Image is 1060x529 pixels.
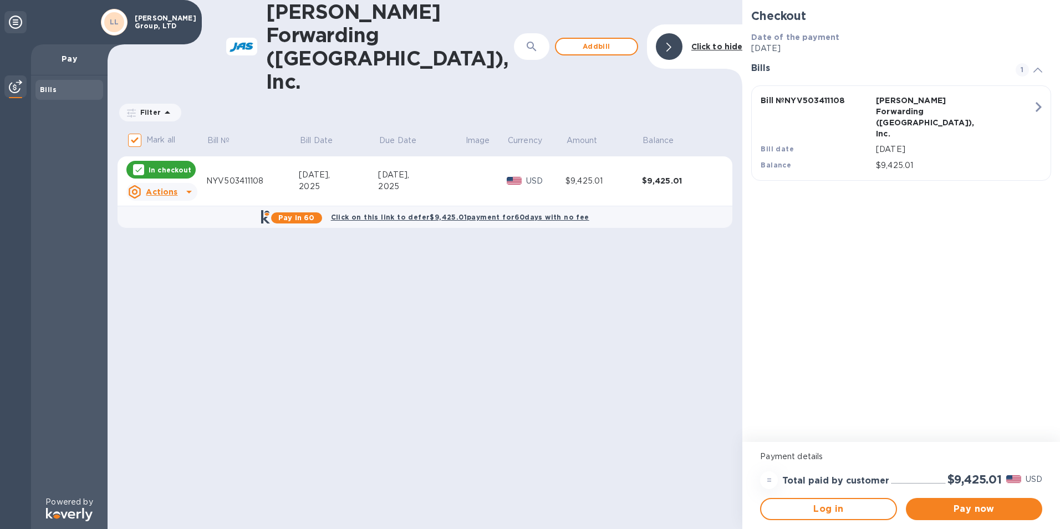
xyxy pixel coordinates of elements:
[751,63,1002,74] h3: Bills
[760,498,896,520] button: Log in
[567,135,612,146] span: Amount
[770,502,886,516] span: Log in
[643,135,674,146] p: Balance
[761,161,791,169] b: Balance
[915,502,1033,516] span: Pay now
[278,213,314,222] b: Pay in 60
[751,85,1051,181] button: Bill №NYV503411108[PERSON_NAME] Forwarding ([GEOGRAPHIC_DATA]), Inc.Bill date[DATE]Balance$9,425.01
[760,451,1042,462] p: Payment details
[136,108,161,117] p: Filter
[379,135,416,146] p: Due Date
[782,476,889,486] h3: Total paid by customer
[526,175,565,187] p: USD
[761,145,794,153] b: Bill date
[751,9,1051,23] h2: Checkout
[207,135,230,146] p: Bill №
[135,14,190,30] p: [PERSON_NAME] Group, LTD
[300,135,347,146] span: Bill Date
[761,95,872,106] p: Bill № NYV503411108
[300,135,333,146] p: Bill Date
[331,213,589,221] b: Click on this link to defer $9,425.01 payment for 60 days with no fee
[45,496,93,508] p: Powered by
[642,175,718,186] div: $9,425.01
[508,135,542,146] p: Currency
[110,18,119,26] b: LL
[507,177,522,185] img: USD
[379,135,431,146] span: Due Date
[46,508,93,521] img: Logo
[1026,474,1042,485] p: USD
[1006,475,1021,483] img: USD
[691,42,743,51] b: Click to hide
[876,160,1033,171] p: $9,425.01
[378,181,465,192] div: 2025
[906,498,1042,520] button: Pay now
[149,165,191,175] p: In checkout
[40,53,99,64] p: Pay
[565,40,628,53] span: Add bill
[947,472,1002,486] h2: $9,425.01
[206,175,299,187] div: NYV503411108
[299,169,378,181] div: [DATE],
[567,135,598,146] p: Amount
[876,144,1033,155] p: [DATE]
[643,135,688,146] span: Balance
[1016,63,1029,77] span: 1
[40,85,57,94] b: Bills
[751,33,839,42] b: Date of the payment
[760,471,778,489] div: =
[466,135,490,146] p: Image
[751,43,1051,54] p: [DATE]
[299,181,378,192] div: 2025
[207,135,244,146] span: Bill №
[146,134,175,146] p: Mark all
[876,95,987,139] p: [PERSON_NAME] Forwarding ([GEOGRAPHIC_DATA]), Inc.
[555,38,638,55] button: Addbill
[378,169,465,181] div: [DATE],
[146,187,177,196] u: Actions
[565,175,642,187] div: $9,425.01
